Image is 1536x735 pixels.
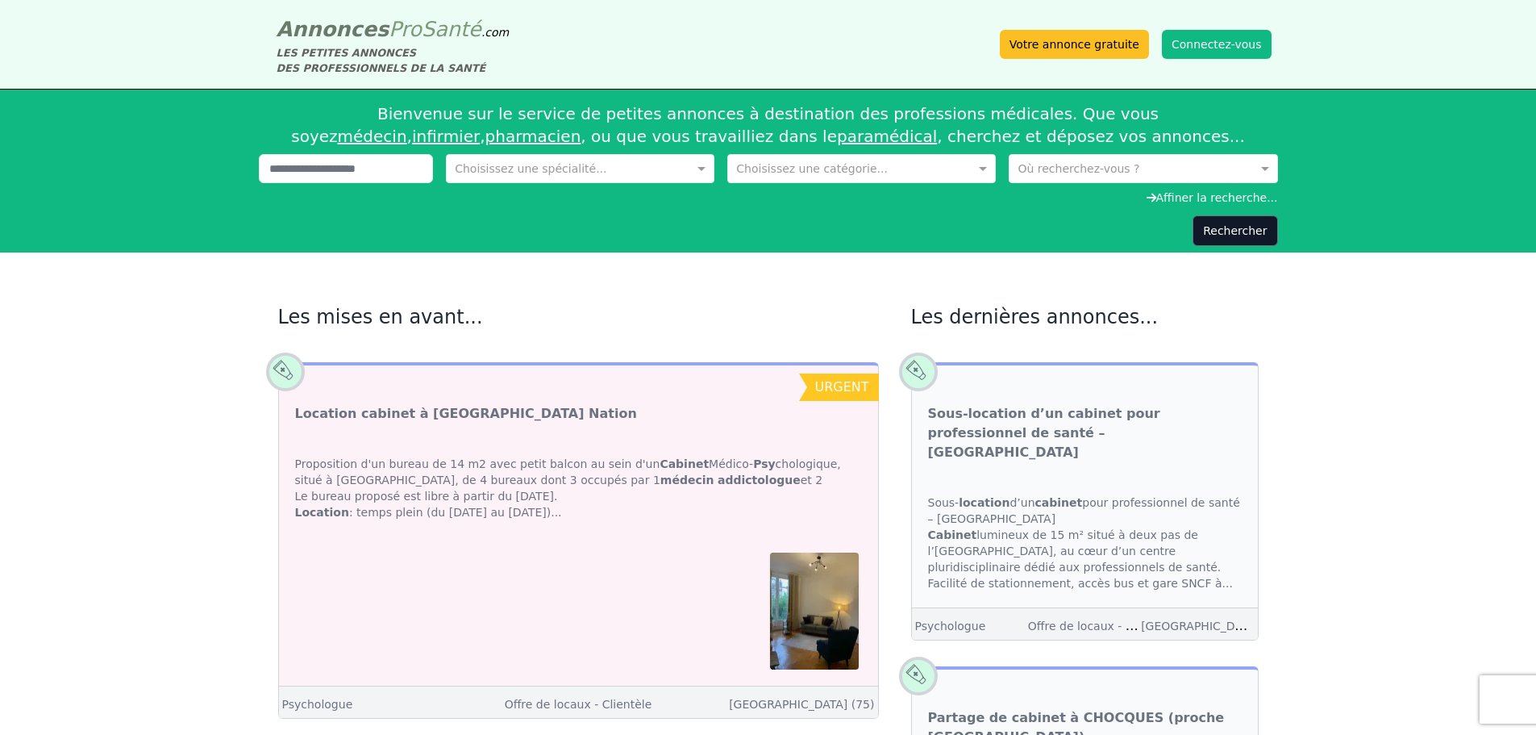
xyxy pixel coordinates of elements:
strong: location [959,496,1009,509]
span: urgent [814,379,868,395]
a: Offre de locaux - Clientèle [1028,618,1176,633]
a: [GEOGRAPHIC_DATA] (83) [1141,618,1286,633]
a: médecin [338,127,407,146]
h2: Les dernières annonces... [911,304,1259,330]
strong: addictologue [718,474,801,487]
div: LES PETITES ANNONCES DES PROFESSIONNELS DE LA SANTÉ [277,45,510,76]
a: [GEOGRAPHIC_DATA] (75) [729,698,874,711]
a: Location cabinet à [GEOGRAPHIC_DATA] Nation [295,404,637,424]
a: paramédical [837,127,937,146]
span: .com [481,26,509,39]
span: Annonces [277,17,389,41]
span: Pro [389,17,422,41]
div: Proposition d'un bureau de 14 m2 avec petit balcon au sein d'un Médico- chologique, situé à [GEOG... [279,440,878,537]
strong: Location [295,506,349,519]
a: AnnoncesProSanté.com [277,17,510,41]
strong: cabinet [1035,496,1083,509]
strong: médecin [660,474,714,487]
button: Rechercher [1193,215,1277,246]
strong: Psy [753,457,775,470]
a: Offre de locaux - Clientèle [505,698,652,711]
a: Votre annonce gratuite [1000,30,1149,59]
strong: Cabinet [660,457,709,470]
div: Affiner la recherche... [259,190,1278,206]
div: Sous- d’un pour professionnel de santé – [GEOGRAPHIC_DATA] lumineux de 15 m² situé à deux pas de ... [912,478,1258,608]
a: pharmacien [485,127,581,146]
a: Psychologue [915,620,986,633]
a: Sous-location d’un cabinet pour professionnel de santé – [GEOGRAPHIC_DATA] [928,404,1242,462]
div: Bienvenue sur le service de petites annonces à destination des professions médicales. Que vous so... [259,96,1278,154]
span: Santé [422,17,481,41]
a: Psychologue [282,698,353,711]
button: Connectez-vous [1162,30,1272,59]
img: Location cabinet à Paris Nation [770,553,858,670]
h2: Les mises en avant... [278,304,879,330]
a: infirmier [412,127,480,146]
strong: Cabinet [928,528,977,541]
